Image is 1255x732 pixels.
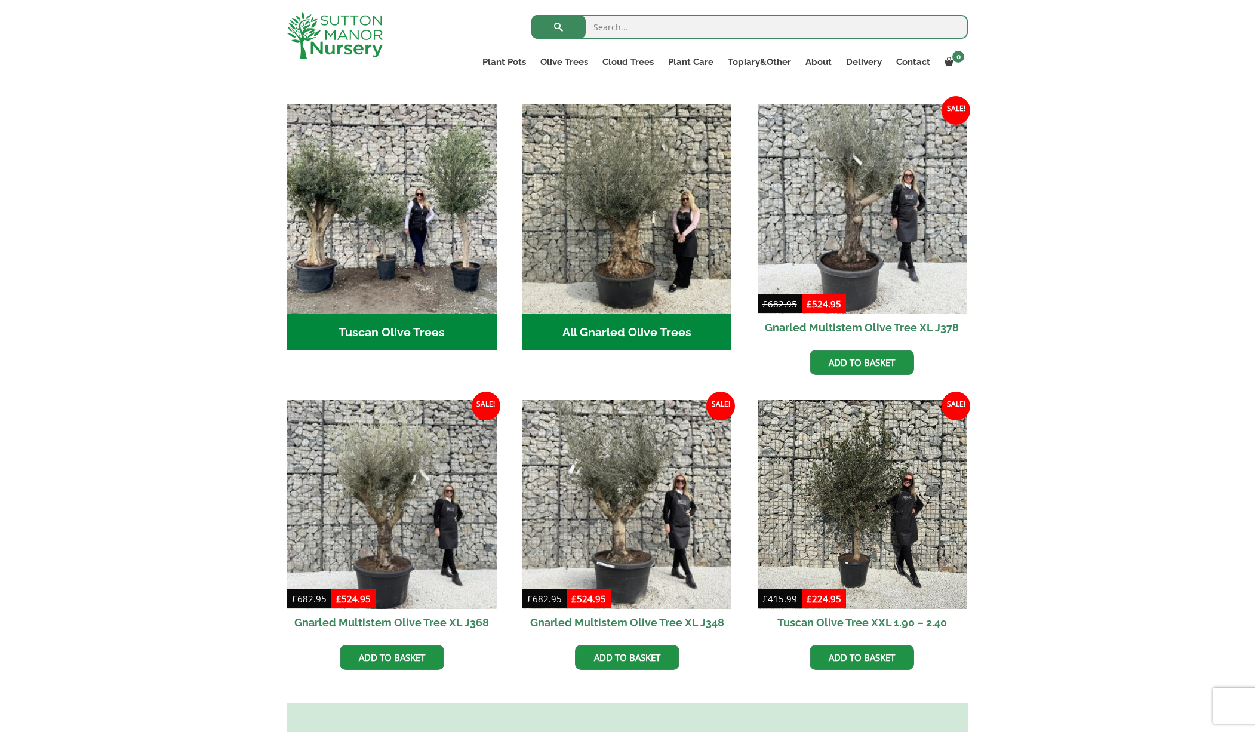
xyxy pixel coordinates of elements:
span: £ [527,593,533,605]
bdi: 224.95 [807,593,841,605]
bdi: 524.95 [571,593,606,605]
a: Topiary&Other [721,54,798,70]
a: Sale! Gnarled Multistem Olive Tree XL J378 [758,104,967,341]
span: £ [807,593,812,605]
bdi: 682.95 [292,593,327,605]
a: Sale! Tuscan Olive Tree XXL 1.90 – 2.40 [758,400,967,636]
a: Sale! Gnarled Multistem Olive Tree XL J368 [287,400,497,636]
a: 0 [937,54,968,70]
bdi: 415.99 [762,593,797,605]
img: logo [287,12,383,59]
h2: Tuscan Olive Trees [287,314,497,351]
a: Plant Care [661,54,721,70]
img: Gnarled Multistem Olive Tree XL J348 [522,400,732,610]
span: £ [336,593,342,605]
img: Tuscan Olive Trees [287,104,497,314]
h2: Tuscan Olive Tree XXL 1.90 – 2.40 [758,609,967,636]
span: £ [762,593,768,605]
bdi: 682.95 [762,298,797,310]
a: Delivery [839,54,889,70]
a: Cloud Trees [595,54,661,70]
a: Add to basket: “Tuscan Olive Tree XXL 1.90 - 2.40” [810,645,914,670]
span: £ [571,593,577,605]
img: Gnarled Multistem Olive Tree XL J368 [287,400,497,610]
bdi: 682.95 [527,593,562,605]
h2: Gnarled Multistem Olive Tree XL J368 [287,609,497,636]
span: 0 [952,51,964,63]
span: Sale! [942,96,970,125]
h2: All Gnarled Olive Trees [522,314,732,351]
a: About [798,54,839,70]
bdi: 524.95 [336,593,371,605]
span: £ [807,298,812,310]
h2: Gnarled Multistem Olive Tree XL J378 [758,314,967,341]
input: Search... [531,15,968,39]
bdi: 524.95 [807,298,841,310]
a: Sale! Gnarled Multistem Olive Tree XL J348 [522,400,732,636]
a: Visit product category Tuscan Olive Trees [287,104,497,350]
span: £ [292,593,297,605]
span: Sale! [472,392,500,420]
span: Sale! [942,392,970,420]
img: All Gnarled Olive Trees [522,104,732,314]
a: Add to basket: “Gnarled Multistem Olive Tree XL J348” [575,645,679,670]
img: Gnarled Multistem Olive Tree XL J378 [758,104,967,314]
span: £ [762,298,768,310]
a: Visit product category All Gnarled Olive Trees [522,104,732,350]
a: Add to basket: “Gnarled Multistem Olive Tree XL J368” [340,645,444,670]
a: Add to basket: “Gnarled Multistem Olive Tree XL J378” [810,350,914,375]
img: Tuscan Olive Tree XXL 1.90 - 2.40 [758,400,967,610]
a: Contact [889,54,937,70]
a: Plant Pots [475,54,533,70]
a: Olive Trees [533,54,595,70]
h2: Gnarled Multistem Olive Tree XL J348 [522,609,732,636]
span: Sale! [706,392,735,420]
